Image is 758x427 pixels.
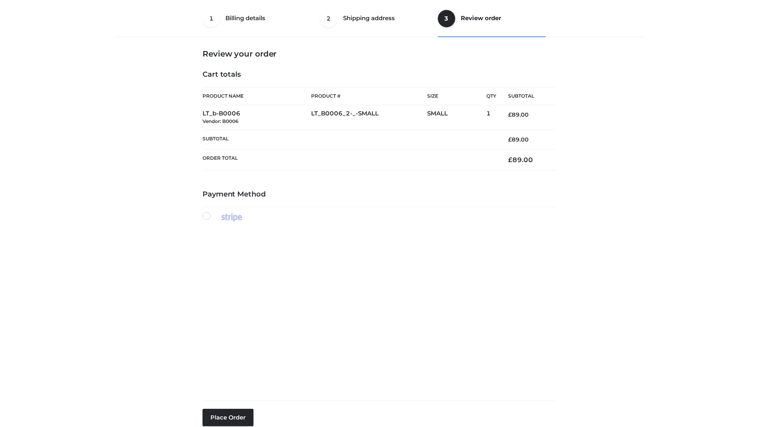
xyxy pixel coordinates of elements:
th: Product # [311,87,427,105]
bdi: 89.00 [508,136,529,143]
td: LT_B0006_2-_-SMALL [311,105,427,130]
h4: Payment Method [203,190,555,199]
bdi: 89.00 [508,111,529,118]
bdi: 89.00 [508,156,533,164]
th: Order Total [203,149,496,170]
th: Qty [486,87,496,105]
small: Vendor: B0006 [203,118,238,124]
td: LT_b-B0006 [203,105,311,130]
button: Place order [203,409,253,426]
th: Subtotal [203,130,496,149]
th: Subtotal [496,87,555,105]
th: Size [427,87,482,105]
th: Product Name [203,87,311,105]
span: £ [508,136,512,143]
td: 1 [486,105,496,130]
td: SMALL [427,105,486,130]
span: £ [508,111,512,118]
h3: Review your order [203,49,555,59]
h4: Cart totals [203,70,555,79]
span: £ [508,156,512,164]
iframe: Secure payment input frame [201,220,554,394]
